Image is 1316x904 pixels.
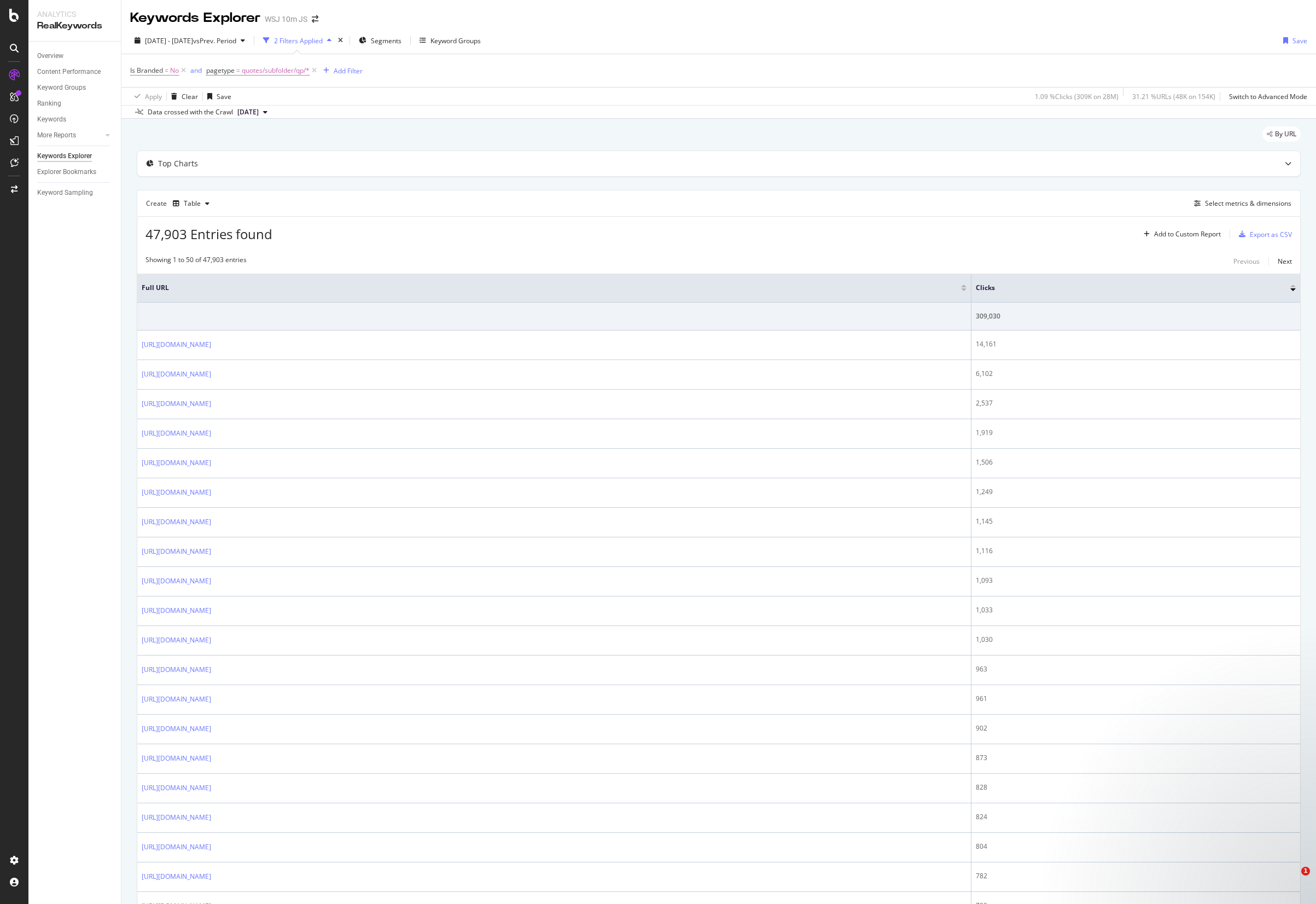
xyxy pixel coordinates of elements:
span: = [165,66,168,75]
span: Full URL [142,283,945,293]
button: Save [1279,32,1307,49]
button: Table [168,195,214,212]
div: Switch to Advanced Mode [1229,92,1307,101]
div: Keyword Groups [430,36,481,45]
span: = [236,66,240,75]
div: Table [184,200,201,207]
div: Keyword Sampling [37,187,93,199]
a: [URL][DOMAIN_NAME] [142,664,211,675]
div: 2,537 [976,398,1296,408]
div: 1,145 [976,517,1296,526]
span: 1 [1301,867,1310,876]
div: 1,506 [976,457,1296,467]
div: 309,030 [976,311,1296,321]
div: 873 [976,753,1296,763]
button: Switch to Advanced Mode [1225,88,1307,105]
div: WSJ 10m JS [265,14,307,25]
button: Segments [354,32,406,49]
a: Keywords [37,114,113,125]
div: Overview [37,50,63,62]
button: and [190,65,202,76]
div: and [190,66,202,75]
a: [URL][DOMAIN_NAME] [142,753,211,764]
span: vs Prev. Period [193,36,236,45]
a: [URL][DOMAIN_NAME] [142,576,211,587]
div: legacy label [1262,126,1301,142]
a: [URL][DOMAIN_NAME] [142,339,211,350]
div: More Reports [37,130,76,141]
div: Clear [182,92,198,101]
button: Select metrics & dimensions [1190,197,1291,210]
a: [URL][DOMAIN_NAME] [142,517,211,528]
div: 1,093 [976,576,1296,586]
div: Export as CSV [1250,230,1292,239]
div: times [336,35,345,46]
div: Top Charts [158,158,198,169]
div: 824 [976,812,1296,822]
div: 1.09 % Clicks ( 309K on 28M ) [1035,92,1119,101]
span: Segments [371,36,401,45]
a: [URL][DOMAIN_NAME] [142,694,211,705]
button: Clear [167,88,198,105]
div: 1,919 [976,428,1296,438]
div: 14,161 [976,339,1296,349]
div: RealKeywords [37,20,112,32]
div: Keyword Groups [37,82,86,94]
div: 1,033 [976,605,1296,615]
span: By URL [1275,131,1296,137]
div: Save [1292,36,1307,45]
div: 963 [976,664,1296,674]
a: [URL][DOMAIN_NAME] [142,546,211,557]
div: 1,116 [976,546,1296,556]
div: 1,249 [976,487,1296,497]
div: 782 [976,871,1296,881]
div: 961 [976,694,1296,704]
div: Next [1278,257,1292,266]
a: [URL][DOMAIN_NAME] [142,457,211,468]
div: 31.21 % URLs ( 48K on 154K ) [1132,92,1215,101]
button: Previous [1233,255,1260,268]
a: [URL][DOMAIN_NAME] [142,635,211,646]
a: More Reports [37,130,102,141]
div: Showing 1 to 50 of 47,903 entries [145,255,247,268]
div: Keywords Explorer [37,150,92,162]
span: No [170,63,179,78]
div: Add Filter [334,66,363,76]
a: Content Performance [37,66,113,78]
button: [DATE] - [DATE]vsPrev. Period [130,32,249,49]
a: Explorer Bookmarks [37,166,113,178]
span: Clicks [976,283,1274,293]
a: [URL][DOMAIN_NAME] [142,605,211,616]
button: Add to Custom Report [1139,225,1221,243]
div: arrow-right-arrow-left [312,15,318,23]
a: [URL][DOMAIN_NAME] [142,723,211,734]
div: Content Performance [37,66,101,78]
iframe: Intercom live chat [1279,867,1305,893]
button: Keyword Groups [415,32,485,49]
button: Export as CSV [1235,225,1292,243]
button: Save [203,88,231,105]
a: [URL][DOMAIN_NAME] [142,487,211,498]
span: 47,903 Entries found [145,225,272,243]
div: Add to Custom Report [1154,231,1221,237]
a: Keyword Groups [37,82,113,94]
span: pagetype [206,66,235,75]
a: [URL][DOMAIN_NAME] [142,842,211,853]
span: quotes/subfolder/qp/* [242,63,310,78]
div: Keywords Explorer [130,9,260,27]
button: [DATE] [233,106,272,119]
a: [URL][DOMAIN_NAME] [142,369,211,380]
div: 2 Filters Applied [274,36,323,45]
div: Data crossed with the Crawl [148,107,233,117]
a: [URL][DOMAIN_NAME] [142,428,211,439]
div: 6,102 [976,369,1296,379]
div: Explorer Bookmarks [37,166,96,178]
span: Is Branded [130,66,163,75]
a: Keywords Explorer [37,150,113,162]
div: Ranking [37,98,61,109]
a: [URL][DOMAIN_NAME] [142,398,211,409]
a: [URL][DOMAIN_NAME] [142,871,211,882]
span: [DATE] - [DATE] [145,36,193,45]
span: 2025 Apr. 19th [237,107,259,117]
a: Ranking [37,98,113,109]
